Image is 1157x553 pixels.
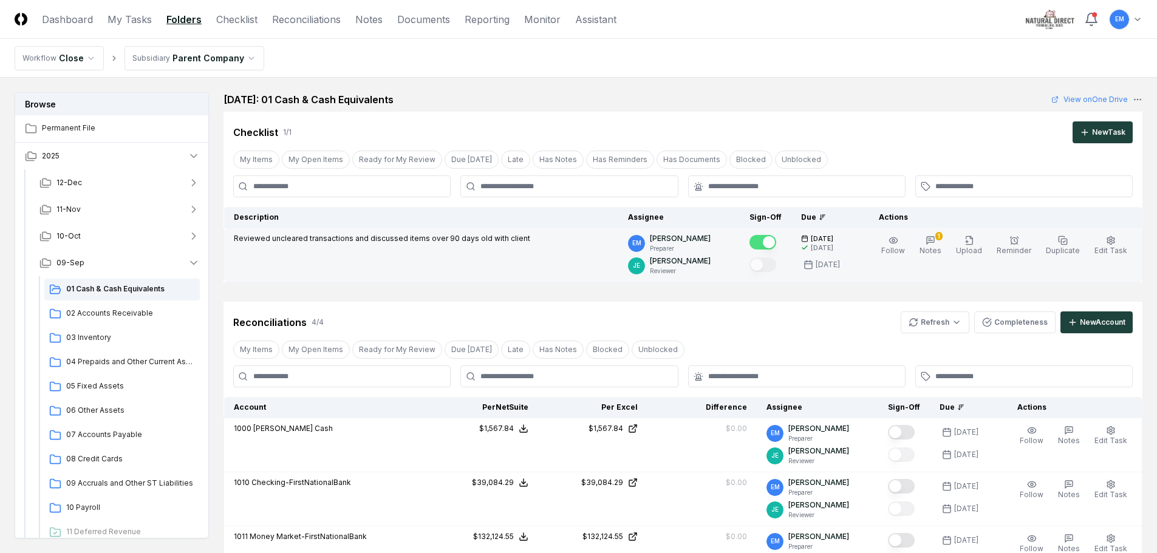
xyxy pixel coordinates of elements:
div: Due [940,402,988,413]
button: Edit Task [1092,233,1130,259]
button: My Open Items [282,341,350,359]
span: Notes [920,246,941,255]
a: Folders [166,12,202,27]
button: Unblocked [632,341,684,359]
th: Difference [647,397,757,418]
p: Reviewer [788,456,849,466]
button: Mark complete [888,501,915,516]
p: Preparer [650,244,711,253]
span: 04 Prepaids and Other Current Assets [66,356,195,367]
span: JE [633,261,640,270]
div: Subsidiary [132,53,170,64]
span: Notes [1058,544,1080,553]
span: Money Market-FirstNationalBank [250,532,367,541]
button: Edit Task [1092,423,1130,449]
th: Per NetSuite [429,397,538,418]
h2: [DATE]: 01 Cash & Cash Equivalents [224,92,394,107]
a: 03 Inventory [44,327,200,349]
div: $0.00 [726,531,747,542]
span: 1000 [234,424,251,433]
a: 06 Other Assets [44,400,200,422]
button: $39,084.29 [472,477,528,488]
div: $132,124.55 [473,531,514,542]
p: [PERSON_NAME] [650,256,711,266]
div: Reconciliations [233,315,307,330]
button: Reminder [994,233,1034,259]
p: Reviewer [788,511,849,520]
span: Checking-FirstNationalBank [251,478,351,487]
span: Notes [1058,490,1080,499]
a: View onOne Drive [1051,94,1128,105]
span: Reminder [997,246,1031,255]
button: NewAccount [1060,311,1133,333]
a: 09 Accruals and Other ST Liabilities [44,473,200,495]
button: My Items [233,151,279,169]
span: 09 Accruals and Other ST Liabilities [66,478,195,489]
div: $1,567.84 [479,423,514,434]
button: Blocked [729,151,773,169]
span: 11 Deferred Revenue [66,526,195,537]
div: 1 [935,232,943,240]
button: 2025 [15,143,210,169]
button: Duplicate [1043,233,1082,259]
div: [DATE] [954,449,978,460]
th: Assignee [618,207,740,228]
a: 02 Accounts Receivable [44,303,200,325]
button: My Items [233,341,279,359]
span: 1010 [234,478,250,487]
button: Late [501,341,530,359]
a: Documents [397,12,450,27]
div: $39,084.29 [581,477,623,488]
p: [PERSON_NAME] [788,423,849,434]
button: Notes [1056,423,1082,449]
a: Reconciliations [272,12,341,27]
div: Account [234,402,420,413]
button: Mark complete [888,447,915,462]
a: $132,124.55 [548,531,638,542]
span: Edit Task [1094,544,1127,553]
button: EM [1108,8,1130,30]
button: Notes [1056,477,1082,503]
span: JE [771,505,779,514]
button: Upload [954,233,985,259]
button: Has Documents [657,151,727,169]
button: Blocked [586,341,629,359]
span: Edit Task [1094,436,1127,445]
span: EM [1115,15,1124,24]
button: 10-Oct [30,223,210,249]
div: [DATE] [954,427,978,438]
button: Mark complete [749,235,776,249]
button: Has Notes [533,151,584,169]
button: Edit Task [1092,477,1130,503]
span: 02 Accounts Receivable [66,308,195,319]
span: 06 Other Assets [66,405,195,416]
a: Notes [355,12,383,27]
p: Reviewer [650,266,711,276]
button: Unblocked [775,151,828,169]
button: Mark complete [888,425,915,439]
span: 03 Inventory [66,332,195,343]
p: [PERSON_NAME] [650,233,711,244]
nav: breadcrumb [15,46,264,70]
div: 1 / 1 [283,127,292,138]
div: New Task [1092,127,1125,138]
div: $132,124.55 [582,531,623,542]
span: 09-Sep [56,257,84,268]
span: Follow [881,246,905,255]
a: Checklist [216,12,258,27]
div: Due [801,212,850,223]
div: $1,567.84 [589,423,623,434]
span: 07 Accounts Payable [66,429,195,440]
span: 12-Dec [56,177,82,188]
button: Has Notes [533,341,584,359]
a: Assistant [575,12,616,27]
span: 1011 [234,532,248,541]
button: Follow [1017,423,1046,449]
h3: Browse [15,93,208,115]
span: Upload [956,246,982,255]
span: EM [632,239,641,248]
p: Preparer [788,488,849,497]
div: $39,084.29 [472,477,514,488]
span: 2025 [42,151,60,161]
button: $132,124.55 [473,531,528,542]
